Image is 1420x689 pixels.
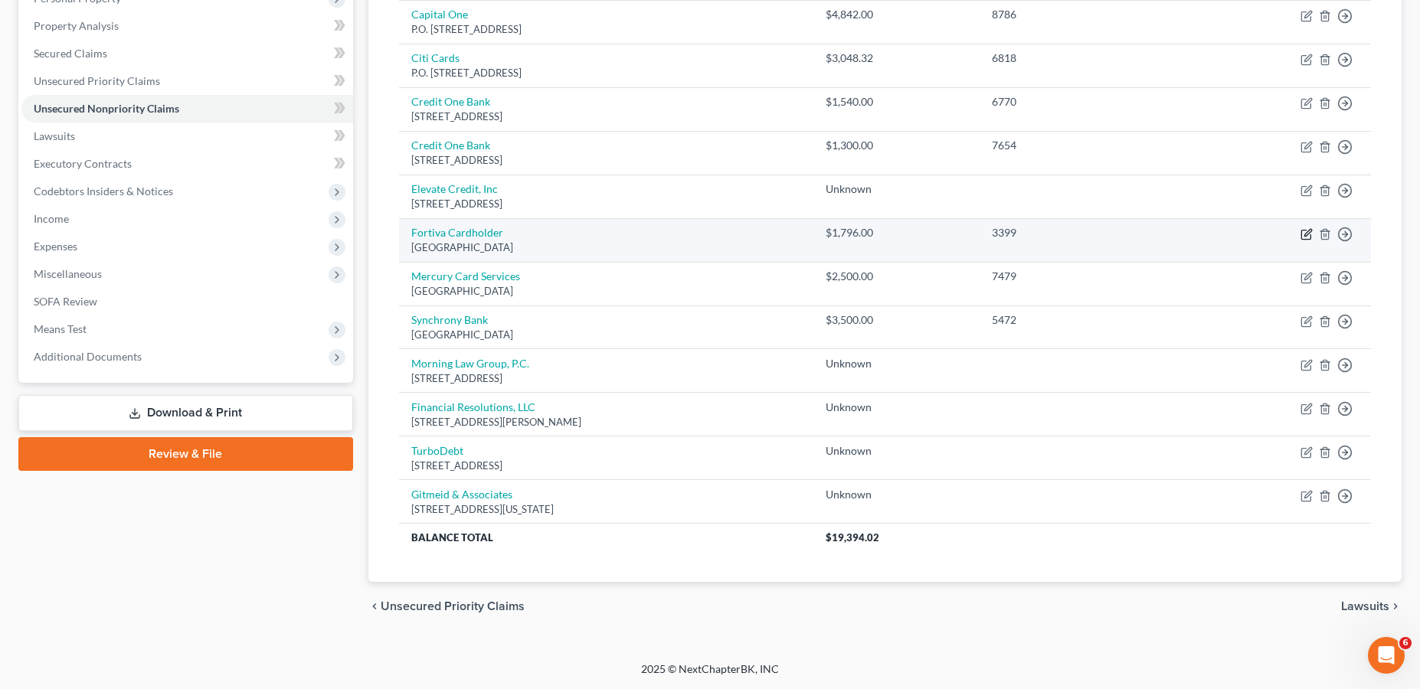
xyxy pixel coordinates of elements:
a: Secured Claims [21,40,353,67]
span: Lawsuits [1341,600,1389,612]
span: Unsecured Priority Claims [381,600,525,612]
div: $1,300.00 [826,138,967,153]
button: chevron_left Unsecured Priority Claims [368,600,525,612]
div: [GEOGRAPHIC_DATA] [411,328,801,342]
div: Unknown [826,443,967,459]
span: Unsecured Nonpriority Claims [34,102,179,115]
span: Income [34,212,69,225]
a: Synchrony Bank [411,313,488,326]
div: Unknown [826,181,967,197]
span: Expenses [34,240,77,253]
span: $19,394.02 [826,531,879,544]
a: Citi Cards [411,51,460,64]
div: [STREET_ADDRESS] [411,109,801,124]
a: SOFA Review [21,288,353,315]
span: Means Test [34,322,87,335]
span: 6 [1399,637,1412,649]
div: $2,500.00 [826,269,967,284]
iframe: Intercom live chat [1368,637,1405,674]
a: Elevate Credit, Inc [411,182,498,195]
span: Miscellaneous [34,267,102,280]
div: [STREET_ADDRESS] [411,153,801,168]
div: [STREET_ADDRESS] [411,459,801,473]
span: Lawsuits [34,129,75,142]
div: [STREET_ADDRESS] [411,197,801,211]
a: Mercury Card Services [411,269,520,282]
a: Credit One Bank [411,139,490,152]
div: $1,796.00 [826,225,967,240]
button: Lawsuits chevron_right [1341,600,1402,612]
div: P.O. [STREET_ADDRESS] [411,22,801,37]
div: [GEOGRAPHIC_DATA] [411,240,801,255]
div: 2025 © NextChapterBK, INC [273,661,1147,689]
a: Morning Law Group, P.C. [411,357,529,370]
a: Credit One Bank [411,95,490,108]
a: Unsecured Nonpriority Claims [21,95,353,122]
div: 7654 [992,138,1183,153]
div: Unknown [826,487,967,502]
th: Balance Total [399,524,813,551]
a: TurboDebt [411,444,463,457]
a: Unsecured Priority Claims [21,67,353,95]
div: 5472 [992,312,1183,328]
div: [STREET_ADDRESS][PERSON_NAME] [411,415,801,429]
span: Unsecured Priority Claims [34,74,160,87]
div: $3,500.00 [826,312,967,328]
a: Financial Resolutions, LLC [411,400,535,413]
div: P.O. [STREET_ADDRESS] [411,66,801,80]
div: Unknown [826,400,967,415]
a: Capital One [411,8,468,21]
i: chevron_right [1389,600,1402,612]
div: 8786 [992,7,1183,22]
div: [STREET_ADDRESS] [411,371,801,386]
a: Lawsuits [21,122,353,150]
span: Secured Claims [34,47,107,60]
div: [GEOGRAPHIC_DATA] [411,284,801,299]
a: Fortiva Cardholder [411,226,503,239]
a: Executory Contracts [21,150,353,178]
div: 6770 [992,94,1183,109]
span: SOFA Review [34,295,97,308]
a: Property Analysis [21,12,353,40]
span: Codebtors Insiders & Notices [34,184,173,198]
span: Additional Documents [34,350,142,363]
a: Review & File [18,437,353,471]
span: Property Analysis [34,19,119,32]
a: Gitmeid & Associates [411,488,512,501]
div: 6818 [992,51,1183,66]
div: 7479 [992,269,1183,284]
i: chevron_left [368,600,381,612]
div: $4,842.00 [826,7,967,22]
a: Download & Print [18,395,353,431]
div: $3,048.32 [826,51,967,66]
div: $1,540.00 [826,94,967,109]
div: Unknown [826,356,967,371]
div: 3399 [992,225,1183,240]
span: Executory Contracts [34,157,132,170]
div: [STREET_ADDRESS][US_STATE] [411,502,801,517]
